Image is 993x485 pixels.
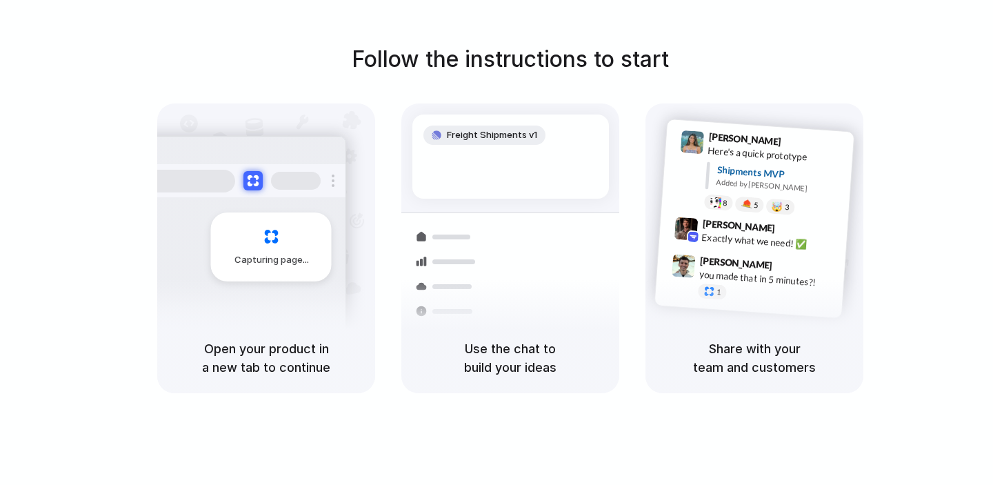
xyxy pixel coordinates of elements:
[723,199,728,207] span: 8
[776,260,805,277] span: 9:47 AM
[708,143,845,167] div: Here's a quick prototype
[754,201,759,209] span: 5
[352,43,669,76] h1: Follow the instructions to start
[234,253,311,267] span: Capturing page
[772,202,783,212] div: 🤯
[785,136,814,152] span: 9:41 AM
[699,268,836,291] div: you made that in 5 minutes?!
[700,253,773,273] span: [PERSON_NAME]
[418,339,603,377] h5: Use the chat to build your ideas
[447,128,537,142] span: Freight Shipments v1
[708,129,781,149] span: [PERSON_NAME]
[662,339,847,377] h5: Share with your team and customers
[785,204,790,211] span: 3
[174,339,359,377] h5: Open your product in a new tab to continue
[716,288,721,296] span: 1
[779,223,808,239] span: 9:42 AM
[702,216,775,236] span: [PERSON_NAME]
[701,230,839,254] div: Exactly what we need! ✅
[716,163,844,186] div: Shipments MVP
[716,177,843,197] div: Added by [PERSON_NAME]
